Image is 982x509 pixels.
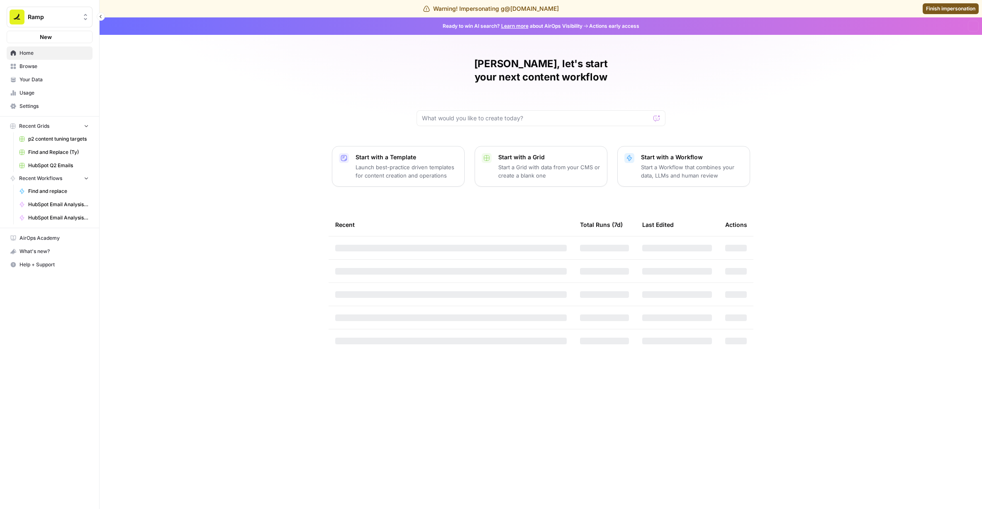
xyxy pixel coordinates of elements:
[15,132,93,146] a: p2 content tuning targets
[7,120,93,132] button: Recent Grids
[356,153,458,161] p: Start with a Template
[475,146,607,187] button: Start with a GridStart a Grid with data from your CMS or create a blank one
[498,163,600,180] p: Start a Grid with data from your CMS or create a blank one
[417,57,665,84] h1: [PERSON_NAME], let's start your next content workflow
[15,185,93,198] a: Find and replace
[7,172,93,185] button: Recent Workflows
[641,163,743,180] p: Start a Workflow that combines your data, LLMs and human review
[28,13,78,21] span: Ramp
[725,213,747,236] div: Actions
[641,153,743,161] p: Start with a Workflow
[28,201,89,208] span: HubSpot Email Analysis Segment - Low Performers
[28,162,89,169] span: HubSpot Q2 Emails
[19,49,89,57] span: Home
[7,100,93,113] a: Settings
[923,3,979,14] a: Finish impersonation
[7,258,93,271] button: Help + Support
[617,146,750,187] button: Start with a WorkflowStart a Workflow that combines your data, LLMs and human review
[19,234,89,242] span: AirOps Academy
[10,10,24,24] img: Ramp Logo
[19,102,89,110] span: Settings
[28,214,89,222] span: HubSpot Email Analysis Segment
[19,175,62,182] span: Recent Workflows
[356,163,458,180] p: Launch best-practice driven templates for content creation and operations
[40,33,52,41] span: New
[7,245,92,258] div: What's new?
[443,22,582,30] span: Ready to win AI search? about AirOps Visibility
[15,159,93,172] a: HubSpot Q2 Emails
[335,213,567,236] div: Recent
[15,211,93,224] a: HubSpot Email Analysis Segment
[19,122,49,130] span: Recent Grids
[580,213,623,236] div: Total Runs (7d)
[19,89,89,97] span: Usage
[7,73,93,86] a: Your Data
[19,261,89,268] span: Help + Support
[7,31,93,43] button: New
[7,46,93,60] a: Home
[423,5,559,13] div: Warning! Impersonating g@[DOMAIN_NAME]
[7,7,93,27] button: Workspace: Ramp
[28,188,89,195] span: Find and replace
[926,5,975,12] span: Finish impersonation
[332,146,465,187] button: Start with a TemplateLaunch best-practice driven templates for content creation and operations
[642,213,674,236] div: Last Edited
[15,198,93,211] a: HubSpot Email Analysis Segment - Low Performers
[7,86,93,100] a: Usage
[589,22,639,30] span: Actions early access
[28,149,89,156] span: Find and Replace (Ty)
[422,114,650,122] input: What would you like to create today?
[7,231,93,245] a: AirOps Academy
[7,245,93,258] button: What's new?
[15,146,93,159] a: Find and Replace (Ty)
[498,153,600,161] p: Start with a Grid
[19,63,89,70] span: Browse
[19,76,89,83] span: Your Data
[501,23,529,29] a: Learn more
[28,135,89,143] span: p2 content tuning targets
[7,60,93,73] a: Browse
